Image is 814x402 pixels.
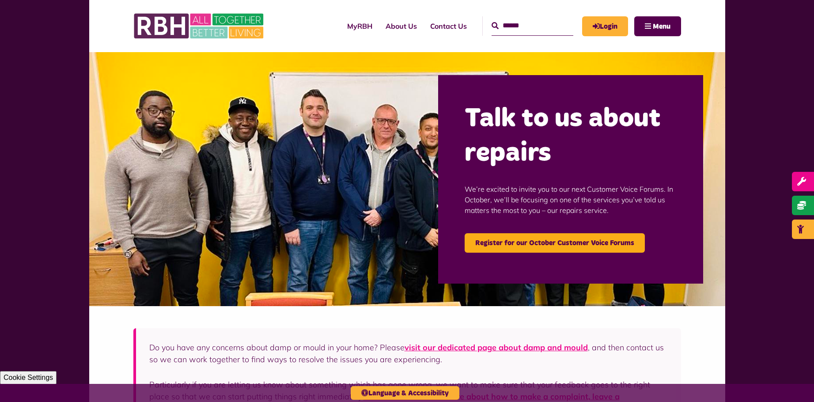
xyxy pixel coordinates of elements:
a: visit our dedicated page about damp and mould [405,342,588,353]
p: We’re excited to invite you to our next Customer Voice Forums. In October, we’ll be focusing on o... [465,171,677,229]
a: Contact Us [424,14,473,38]
p: Do you have any concerns about damp or mould in your home? Please , and then contact us so we can... [149,341,668,365]
a: Register for our October Customer Voice Forums [465,233,645,253]
h2: Talk to us about repairs [465,102,677,171]
button: Navigation [634,16,681,36]
img: Group photo of customers and colleagues at the Lighthouse Project [89,52,725,306]
a: MyRBH [582,16,628,36]
button: Language & Accessibility [351,386,459,400]
a: About Us [379,14,424,38]
span: Menu [653,23,670,30]
a: MyRBH [341,14,379,38]
img: RBH [133,9,266,43]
